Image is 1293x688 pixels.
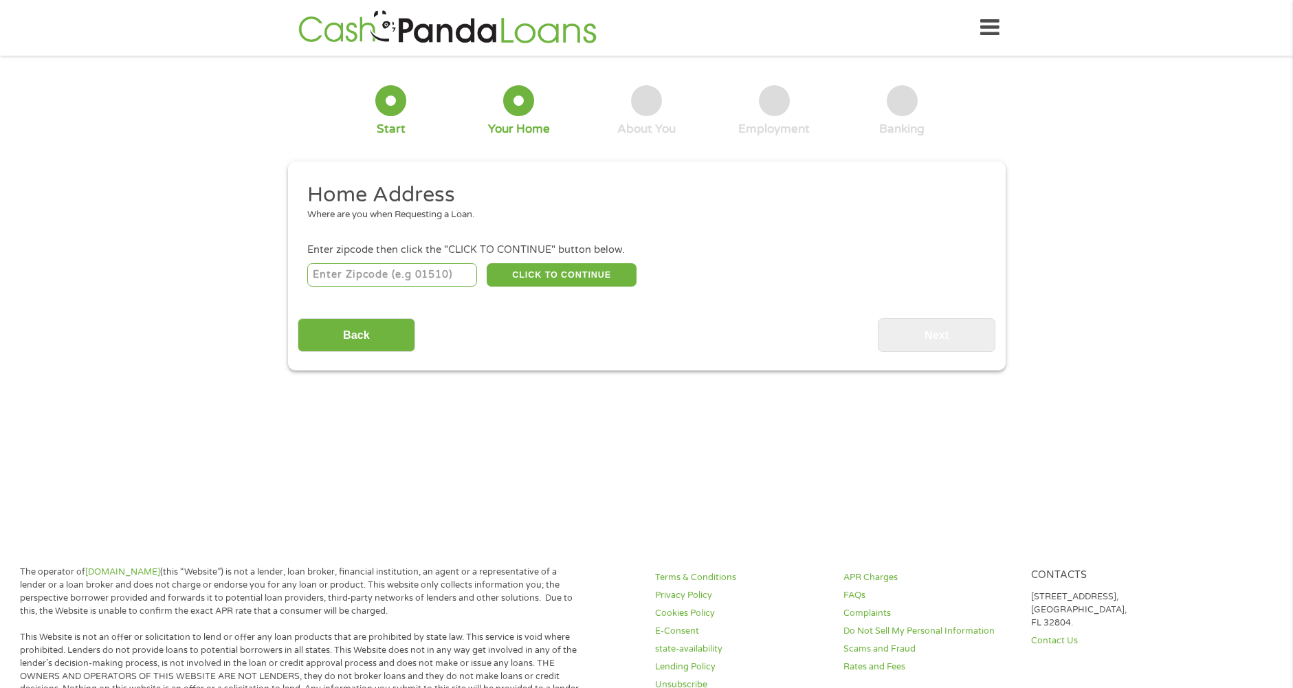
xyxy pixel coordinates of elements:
[1031,569,1203,582] h4: Contacts
[879,122,925,137] div: Banking
[488,122,550,137] div: Your Home
[20,566,585,618] p: The operator of (this “Website”) is not a lender, loan broker, financial institution, an agent or...
[1031,590,1203,630] p: [STREET_ADDRESS], [GEOGRAPHIC_DATA], FL 32804.
[738,122,810,137] div: Employment
[843,643,1015,656] a: Scams and Fraud
[1031,634,1203,647] a: Contact Us
[655,571,827,584] a: Terms & Conditions
[843,661,1015,674] a: Rates and Fees
[307,208,975,222] div: Where are you when Requesting a Loan.
[487,263,637,287] button: CLICK TO CONTINUE
[307,263,477,287] input: Enter Zipcode (e.g 01510)
[377,122,406,137] div: Start
[843,589,1015,602] a: FAQs
[655,625,827,638] a: E-Consent
[307,181,975,209] h2: Home Address
[655,589,827,602] a: Privacy Policy
[843,571,1015,584] a: APR Charges
[655,661,827,674] a: Lending Policy
[85,566,160,577] a: [DOMAIN_NAME]
[655,643,827,656] a: state-availability
[298,318,415,352] input: Back
[843,607,1015,620] a: Complaints
[655,607,827,620] a: Cookies Policy
[878,318,995,352] input: Next
[617,122,676,137] div: About You
[307,243,985,258] div: Enter zipcode then click the "CLICK TO CONTINUE" button below.
[294,8,601,47] img: GetLoanNow Logo
[843,625,1015,638] a: Do Not Sell My Personal Information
